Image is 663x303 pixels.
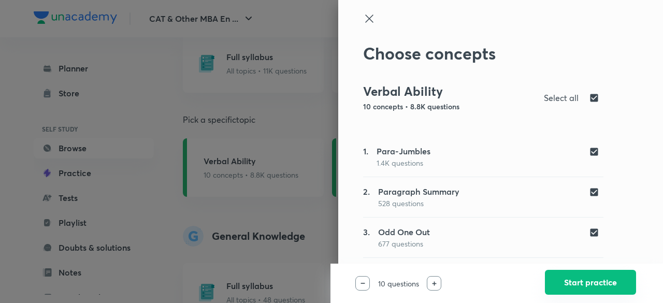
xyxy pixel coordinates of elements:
[545,270,636,295] button: Start practice
[378,226,430,238] h5: Odd One Out
[363,44,603,63] h2: Choose concepts
[377,157,430,168] p: 1.4K questions
[432,281,437,286] img: increase
[544,92,579,104] h5: Select all
[363,226,370,249] h5: 3.
[363,101,536,112] p: 10 concepts • 8.8K questions
[363,185,370,209] h5: 2.
[363,84,536,99] h3: Verbal Ability
[363,145,368,168] h5: 1.
[378,198,459,209] p: 528 questions
[378,185,459,198] h5: Paragraph Summary
[361,283,365,284] img: decrease
[377,145,430,157] h5: Para-Jumbles
[378,238,430,249] p: 677 questions
[370,278,427,289] p: 10 questions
